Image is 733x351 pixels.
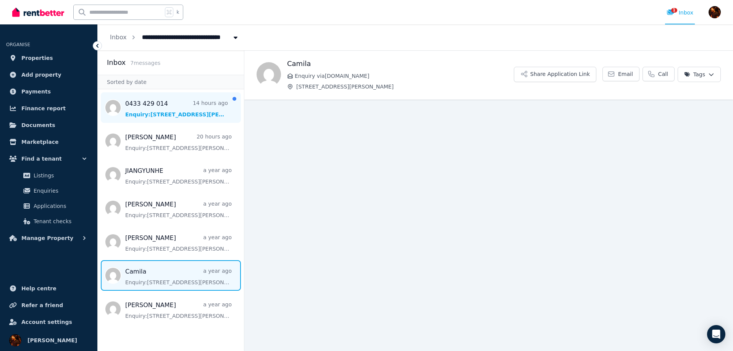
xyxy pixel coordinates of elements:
span: Help centre [21,284,57,293]
span: Account settings [21,317,72,327]
span: Properties [21,53,53,63]
a: Marketplace [6,134,91,150]
span: [STREET_ADDRESS][PERSON_NAME] [296,83,514,90]
button: Find a tenant [6,151,91,166]
span: ORGANISE [6,42,30,47]
a: [PERSON_NAME]20 hours agoEnquiry:[STREET_ADDRESS][PERSON_NAME]. [125,133,232,152]
a: Camilaa year agoEnquiry:[STREET_ADDRESS][PERSON_NAME]. [125,267,232,286]
span: Enquiries [34,186,85,195]
nav: Message list [98,89,244,327]
span: Email [618,70,633,78]
img: Sergio Lourenco da Silva [709,6,721,18]
a: Account settings [6,314,91,330]
span: Enquiry via [DOMAIN_NAME] [295,72,514,80]
span: [PERSON_NAME] [27,336,77,345]
div: Inbox [667,9,693,16]
a: [PERSON_NAME]a year agoEnquiry:[STREET_ADDRESS][PERSON_NAME]. [125,200,232,219]
a: Tenant checks [9,214,88,229]
img: Camila [257,62,281,87]
span: Tenant checks [34,217,85,226]
a: JIANGYUNHEa year agoEnquiry:[STREET_ADDRESS][PERSON_NAME]. [125,166,232,185]
span: Find a tenant [21,154,62,163]
span: Call [658,70,668,78]
a: Refer a friend [6,298,91,313]
span: Finance report [21,104,66,113]
a: Enquiries [9,183,88,198]
a: Add property [6,67,91,82]
a: Properties [6,50,91,66]
span: Marketplace [21,137,58,147]
span: 1 [671,8,677,13]
span: Tags [684,71,705,78]
a: Inbox [110,34,127,41]
span: Listings [34,171,85,180]
span: Manage Property [21,233,73,243]
div: Open Intercom Messenger [707,325,725,343]
button: Tags [678,67,721,82]
a: Payments [6,84,91,99]
span: Refer a friend [21,301,63,310]
a: Finance report [6,101,91,116]
a: [PERSON_NAME]a year agoEnquiry:[STREET_ADDRESS][PERSON_NAME]. [125,301,232,320]
a: Call [643,67,675,81]
span: Add property [21,70,61,79]
h2: Inbox [107,57,126,68]
button: Manage Property [6,230,91,246]
a: Listings [9,168,88,183]
span: Payments [21,87,51,96]
img: Sergio Lourenco da Silva [9,334,21,346]
span: Documents [21,121,55,130]
h1: Camila [287,58,514,69]
a: [PERSON_NAME]a year agoEnquiry:[STREET_ADDRESS][PERSON_NAME]. [125,233,232,253]
div: Sorted by date [98,75,244,89]
span: k [176,9,179,15]
a: 0433 429 01414 hours agoEnquiry:[STREET_ADDRESS][PERSON_NAME]. [125,99,228,118]
a: Documents [6,118,91,133]
a: Email [602,67,639,81]
a: Applications [9,198,88,214]
a: Help centre [6,281,91,296]
img: RentBetter [12,6,64,18]
span: Applications [34,201,85,211]
nav: Breadcrumb [98,24,252,50]
span: 7 message s [130,60,160,66]
button: Share Application Link [514,67,596,82]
